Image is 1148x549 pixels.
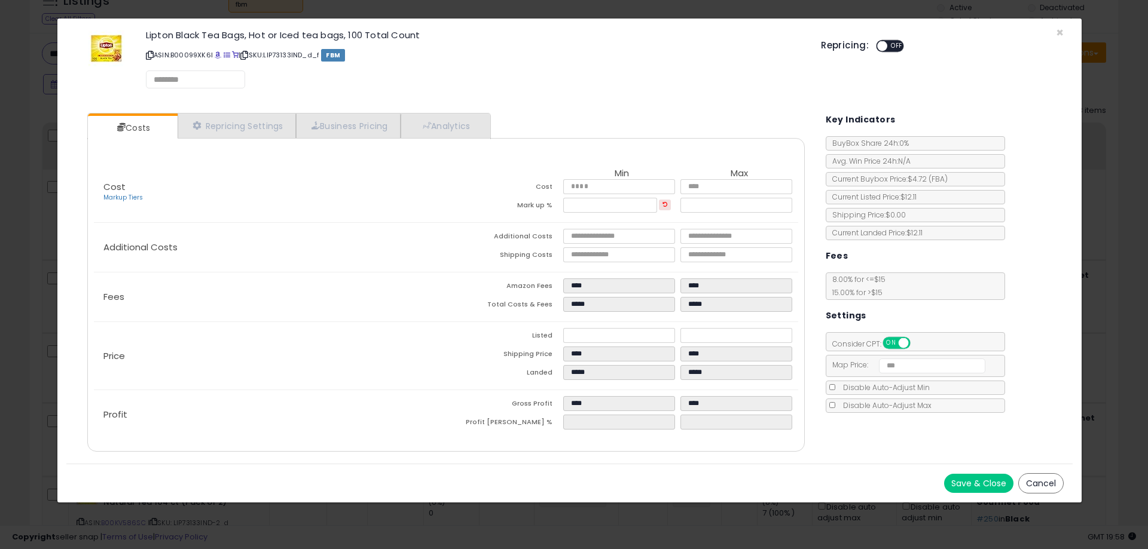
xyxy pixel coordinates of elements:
td: Mark up % [446,198,563,216]
td: Shipping Costs [446,247,563,266]
a: BuyBox page [215,50,221,60]
span: ( FBA ) [929,174,948,184]
p: Price [94,351,446,361]
button: Cancel [1018,473,1064,493]
th: Max [680,168,798,179]
span: OFF [908,338,927,348]
td: Amazon Fees [446,278,563,297]
span: FBM [321,49,345,62]
img: 419a0bzgmlL._SL60_.jpg [88,30,124,66]
span: OFF [887,41,906,51]
span: Current Buybox Price: [826,174,948,184]
p: Fees [94,292,446,302]
span: $4.72 [908,174,948,184]
th: Min [563,168,680,179]
a: Analytics [401,114,489,138]
h3: Lipton Black Tea Bags, Hot or Iced tea bags, 100 Total Count [146,30,803,39]
span: Avg. Win Price 24h: N/A [826,156,911,166]
span: 8.00 % for <= $15 [826,274,886,297]
p: Profit [94,410,446,419]
span: Map Price: [826,360,986,370]
button: Save & Close [944,474,1013,493]
span: × [1056,24,1064,41]
span: Shipping Price: $0.00 [826,210,906,220]
span: Disable Auto-Adjust Min [837,382,930,392]
td: Total Costs & Fees [446,297,563,315]
h5: Repricing: [821,41,869,50]
span: ON [884,338,899,348]
td: Shipping Price [446,346,563,365]
span: 15.00 % for > $15 [826,287,883,297]
h5: Settings [826,308,866,323]
span: Consider CPT: [826,339,926,349]
a: Your listing only [232,50,239,60]
a: Business Pricing [296,114,401,138]
p: ASIN: B00099XK6I | SKU: LIP73133IND_d_f [146,45,803,65]
span: Disable Auto-Adjust Max [837,400,932,410]
td: Landed [446,365,563,384]
h5: Fees [826,249,848,263]
span: Current Listed Price: $12.11 [826,192,917,202]
td: Cost [446,179,563,198]
p: Cost [94,182,446,203]
p: Additional Costs [94,243,446,252]
td: Profit [PERSON_NAME] % [446,415,563,433]
td: Listed [446,328,563,346]
a: Markup Tiers [103,193,143,202]
a: Repricing Settings [178,114,296,138]
span: Current Landed Price: $12.11 [826,228,923,238]
h5: Key Indicators [826,112,896,127]
a: All offer listings [224,50,230,60]
td: Gross Profit [446,396,563,415]
td: Additional Costs [446,229,563,247]
a: Costs [88,116,176,140]
span: BuyBox Share 24h: 0% [826,138,909,148]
